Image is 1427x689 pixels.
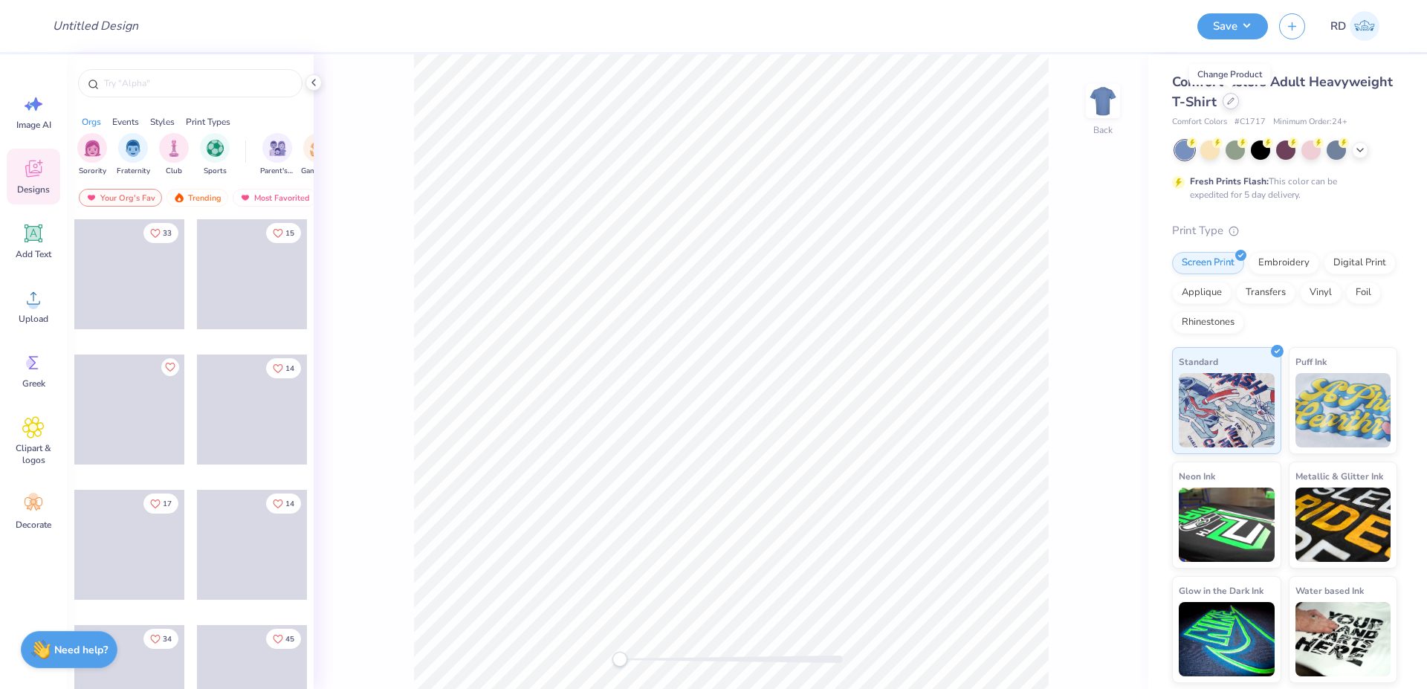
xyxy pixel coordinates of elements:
img: Metallic & Glitter Ink [1295,488,1391,562]
img: Sports Image [207,140,224,157]
input: Untitled Design [41,11,150,41]
span: Neon Ink [1179,468,1215,484]
button: filter button [159,133,189,177]
span: 45 [285,635,294,643]
div: filter for Sports [200,133,230,177]
img: Neon Ink [1179,488,1275,562]
div: Foil [1346,282,1381,304]
span: 15 [285,230,294,237]
div: Back [1093,123,1113,137]
button: Like [266,629,301,649]
div: Digital Print [1324,252,1396,274]
span: Fraternity [117,166,150,177]
span: Water based Ink [1295,583,1364,598]
div: Accessibility label [612,652,627,667]
div: Screen Print [1172,252,1244,274]
img: Standard [1179,373,1275,447]
div: Your Org's Fav [79,189,162,207]
strong: Fresh Prints Flash: [1190,175,1269,187]
span: 33 [163,230,172,237]
img: Fraternity Image [125,140,141,157]
img: Glow in the Dark Ink [1179,602,1275,676]
img: most_fav.gif [85,193,97,203]
span: Greek [22,378,45,389]
div: Rhinestones [1172,311,1244,334]
div: Events [112,115,139,129]
img: Parent's Weekend Image [269,140,286,157]
button: filter button [200,133,230,177]
img: most_fav.gif [239,193,251,203]
button: Like [161,358,179,376]
div: Trending [166,189,228,207]
button: filter button [117,133,150,177]
img: Rommel Del Rosario [1350,11,1379,41]
button: Like [266,223,301,243]
input: Try "Alpha" [103,76,293,91]
span: 14 [285,500,294,508]
button: Like [143,629,178,649]
span: Parent's Weekend [260,166,294,177]
span: 14 [285,365,294,372]
span: Sports [204,166,227,177]
span: Comfort Colors Adult Heavyweight T-Shirt [1172,73,1393,111]
button: filter button [301,133,335,177]
span: Upload [19,313,48,325]
span: 17 [163,500,172,508]
span: Puff Ink [1295,354,1327,369]
span: Standard [1179,354,1218,369]
div: Print Type [1172,222,1397,239]
span: Clipart & logos [9,442,58,466]
span: Image AI [16,119,51,131]
img: Back [1088,86,1118,116]
img: Puff Ink [1295,373,1391,447]
img: Sorority Image [84,140,101,157]
div: filter for Club [159,133,189,177]
span: Metallic & Glitter Ink [1295,468,1383,484]
img: trending.gif [173,193,185,203]
button: Like [266,358,301,378]
div: filter for Sorority [77,133,107,177]
div: Transfers [1236,282,1295,304]
button: filter button [260,133,294,177]
div: filter for Fraternity [117,133,150,177]
span: 34 [163,635,172,643]
button: Like [266,494,301,514]
span: Add Text [16,248,51,260]
div: Print Types [186,115,230,129]
button: Save [1197,13,1268,39]
div: Vinyl [1300,282,1342,304]
div: Most Favorited [233,189,317,207]
button: Like [143,494,178,514]
img: Club Image [166,140,182,157]
button: Like [143,223,178,243]
div: Orgs [82,115,101,129]
span: Club [166,166,182,177]
span: Comfort Colors [1172,116,1227,129]
span: Minimum Order: 24 + [1273,116,1347,129]
img: Water based Ink [1295,602,1391,676]
span: RD [1330,18,1346,35]
div: filter for Parent's Weekend [260,133,294,177]
a: RD [1324,11,1386,41]
span: Sorority [79,166,106,177]
span: # C1717 [1235,116,1266,129]
span: Designs [17,184,50,195]
img: Game Day Image [310,140,327,157]
div: Change Product [1189,64,1270,85]
span: Decorate [16,519,51,531]
div: This color can be expedited for 5 day delivery. [1190,175,1373,201]
strong: Need help? [54,643,108,657]
span: Game Day [301,166,335,177]
button: filter button [77,133,107,177]
div: Applique [1172,282,1232,304]
div: Styles [150,115,175,129]
div: Embroidery [1249,252,1319,274]
span: Glow in the Dark Ink [1179,583,1263,598]
div: filter for Game Day [301,133,335,177]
